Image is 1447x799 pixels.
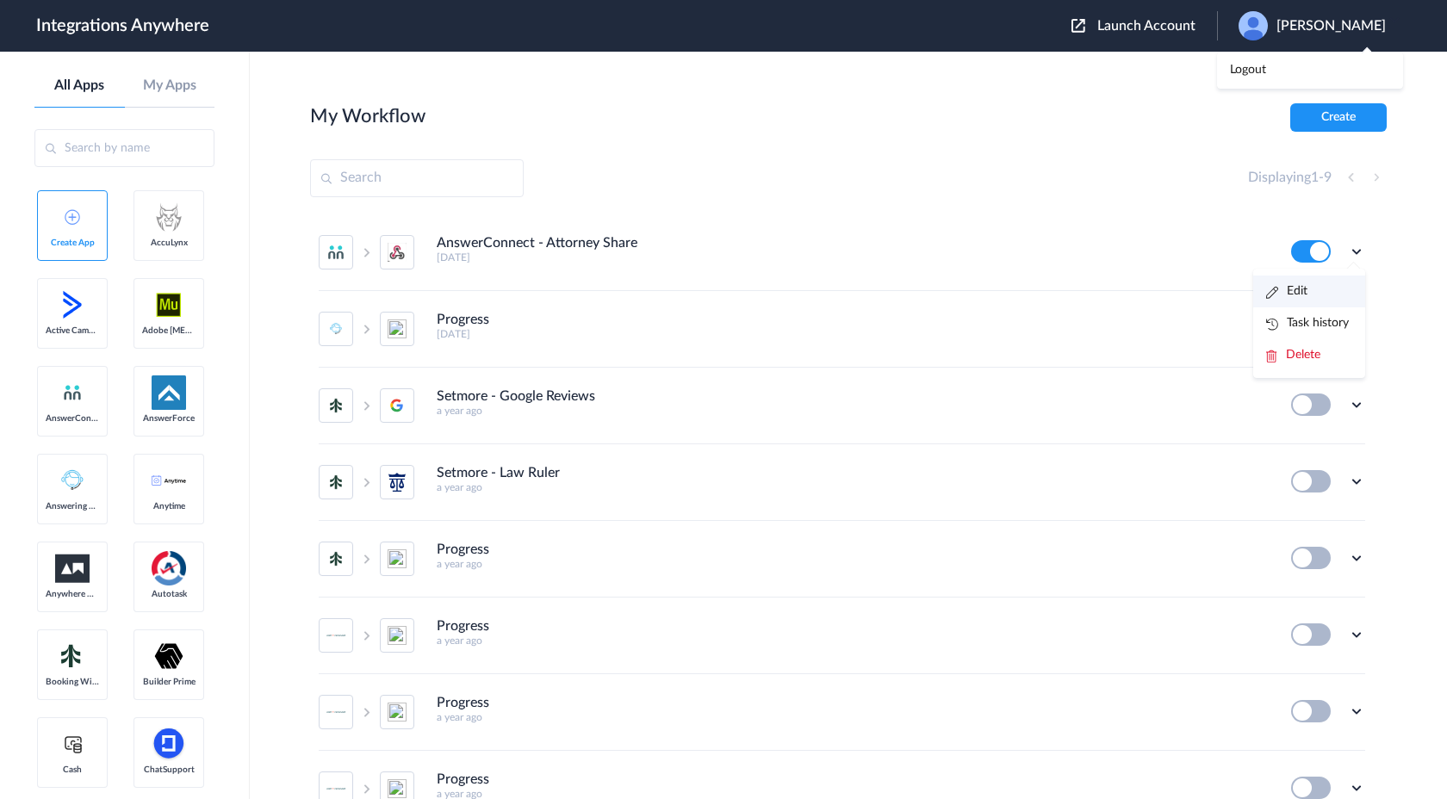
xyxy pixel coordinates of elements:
[36,15,209,36] h1: Integrations Anywhere
[65,209,80,225] img: add-icon.svg
[1071,18,1217,34] button: Launch Account
[62,382,83,403] img: answerconnect-logo.svg
[1266,317,1349,329] a: Task history
[1324,170,1332,184] span: 9
[437,405,1268,417] h5: a year ago
[437,558,1268,570] h5: a year ago
[1239,11,1268,40] img: user.png
[142,413,196,424] span: AnswerForce
[152,375,186,410] img: af-app-logo.svg
[152,727,186,761] img: chatsupport-icon.svg
[1276,18,1386,34] span: [PERSON_NAME]
[437,542,489,558] h4: Progress
[142,765,196,775] span: ChatSupport
[46,501,99,511] span: Answering Service
[1071,19,1085,33] img: launch-acct-icon.svg
[152,475,186,486] img: anytime-calendar-logo.svg
[46,238,99,248] span: Create App
[1311,170,1319,184] span: 1
[1290,103,1387,132] button: Create
[152,551,186,585] img: autotask.png
[437,771,489,788] h4: Progress
[125,77,215,94] a: My Apps
[62,734,84,754] img: cash-logo.svg
[142,325,196,336] span: Adobe [MEDICAL_DATA]
[437,695,489,711] h4: Progress
[46,765,99,775] span: Cash
[55,554,90,583] img: aww.png
[437,465,560,481] h4: Setmore - Law Ruler
[1230,64,1266,76] a: Logout
[34,77,125,94] a: All Apps
[437,388,595,405] h4: Setmore - Google Reviews
[437,711,1268,723] h5: a year ago
[55,641,90,672] img: Setmore_Logo.svg
[34,129,214,167] input: Search by name
[55,288,90,322] img: active-campaign-logo.svg
[437,251,1268,263] h5: [DATE]
[46,589,99,599] span: Anywhere Works
[1266,285,1307,297] a: Edit
[46,325,99,336] span: Active Campaign
[437,235,637,251] h4: AnswerConnect - Attorney Share
[152,200,186,234] img: acculynx-logo.svg
[152,288,186,322] img: adobe-muse-logo.svg
[46,413,99,424] span: AnswerConnect
[437,618,489,635] h4: Progress
[437,481,1268,493] h5: a year ago
[1097,19,1195,33] span: Launch Account
[310,159,524,197] input: Search
[55,463,90,498] img: Answering_service.png
[437,312,489,328] h4: Progress
[142,501,196,511] span: Anytime
[437,635,1268,647] h5: a year ago
[1286,349,1320,361] span: Delete
[142,677,196,687] span: Builder Prime
[142,238,196,248] span: AccuLynx
[310,105,425,127] h2: My Workflow
[46,677,99,687] span: Booking Widget
[142,589,196,599] span: Autotask
[1248,170,1332,186] h4: Displaying -
[437,328,1268,340] h5: [DATE]
[152,639,186,673] img: builder-prime-logo.svg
